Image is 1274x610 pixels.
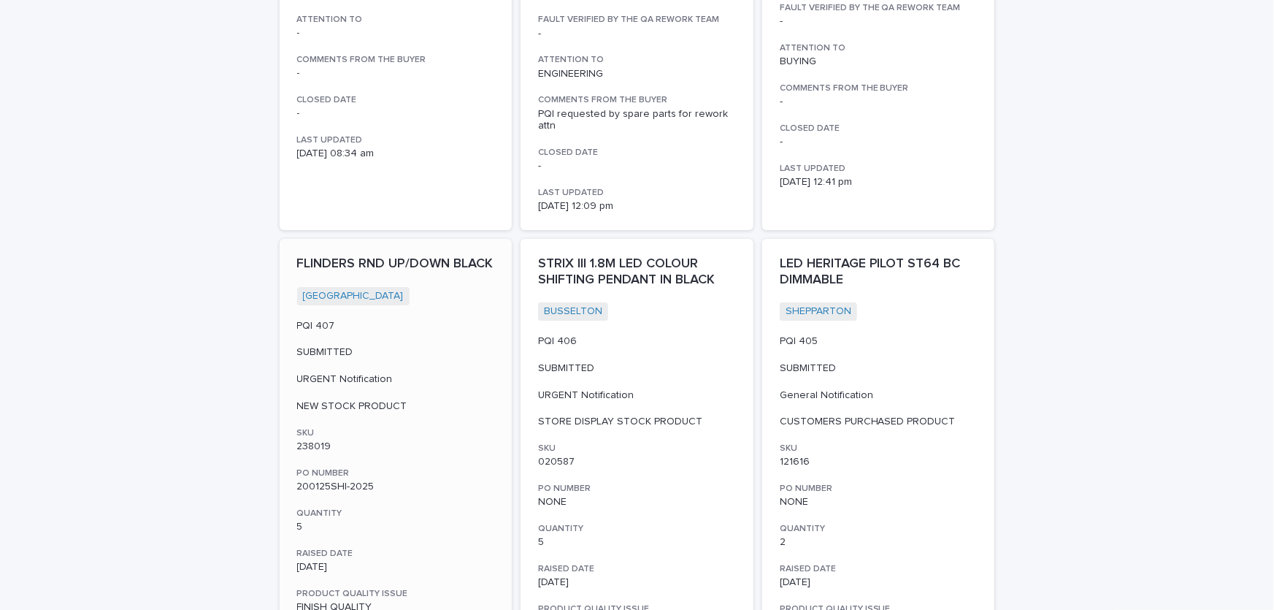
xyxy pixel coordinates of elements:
[780,163,978,175] h3: LAST UPDATED
[538,483,736,495] h3: PO NUMBER
[780,536,978,549] p: 2
[538,416,736,428] p: STORE DISPLAY STOCK PRODUCT
[538,54,736,66] h3: ATTENTION TO
[297,588,495,600] h3: PRODUCT QUALITY ISSUE
[538,335,736,348] p: PQI 406
[538,563,736,575] h3: RAISED DATE
[538,94,736,106] h3: COMMENTS FROM THE BUYER
[780,2,978,14] h3: FAULT VERIFIED BY THE QA REWORK TEAM
[297,14,495,26] h3: ATTENTION TO
[297,561,495,573] p: [DATE]
[780,576,978,589] p: [DATE]
[786,305,851,318] a: SHEPPARTON
[538,523,736,535] h3: QUANTITY
[538,68,736,80] p: ENGINEERING
[780,443,978,454] h3: SKU
[780,15,978,28] p: -
[297,148,495,160] p: [DATE] 08:34 am
[780,176,978,188] p: [DATE] 12:41 pm
[297,427,495,439] h3: SKU
[538,443,736,454] h3: SKU
[297,107,495,120] p: -
[297,54,495,66] h3: COMMENTS FROM THE BUYER
[297,320,495,332] p: PQI 407
[780,335,978,348] p: PQI 405
[297,373,495,386] p: URGENT Notification
[538,389,736,402] p: URGENT Notification
[297,481,495,493] p: 200125SHI-2025
[538,496,736,508] p: NONE
[297,134,495,146] h3: LAST UPDATED
[780,389,978,402] p: General Notification
[780,523,978,535] h3: QUANTITY
[303,290,404,302] a: [GEOGRAPHIC_DATA]
[780,456,978,468] p: 121616
[538,14,736,26] h3: FAULT VERIFIED BY THE QA REWORK TEAM
[538,200,736,213] p: [DATE] 12:09 pm
[780,42,978,54] h3: ATTENTION TO
[297,468,495,479] h3: PO NUMBER
[538,147,736,159] h3: CLOSED DATE
[780,483,978,495] h3: PO NUMBER
[780,56,978,68] p: BUYING
[538,362,736,375] p: SUBMITTED
[780,563,978,575] h3: RAISED DATE
[780,136,978,148] p: -
[538,576,736,589] p: [DATE]
[538,536,736,549] p: 5
[297,521,495,533] p: 5
[538,256,736,288] p: STRIX III 1.8M LED COLOUR SHIFTING PENDANT IN BLACK
[780,416,978,428] p: CUSTOMERS PURCHASED PRODUCT
[538,160,736,172] p: -
[297,548,495,560] h3: RAISED DATE
[297,94,495,106] h3: CLOSED DATE
[538,187,736,199] h3: LAST UPDATED
[780,83,978,94] h3: COMMENTS FROM THE BUYER
[297,441,495,453] p: 238019
[544,305,602,318] a: BUSSELTON
[780,496,978,508] p: NONE
[297,346,495,359] p: SUBMITTED
[297,508,495,519] h3: QUANTITY
[297,256,495,272] p: FLINDERS RND UP/DOWN BLACK
[538,456,736,468] p: 020587
[297,400,495,413] p: NEW STOCK PRODUCT
[780,362,978,375] p: SUBMITTED
[780,96,783,107] span: -
[297,27,495,39] p: -
[780,123,978,134] h3: CLOSED DATE
[297,68,300,78] span: -
[538,109,731,131] span: PQI requested by spare parts for rework attn
[780,256,978,288] p: LED HERITAGE PILOT ST64 BC DIMMABLE
[538,28,736,40] p: -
